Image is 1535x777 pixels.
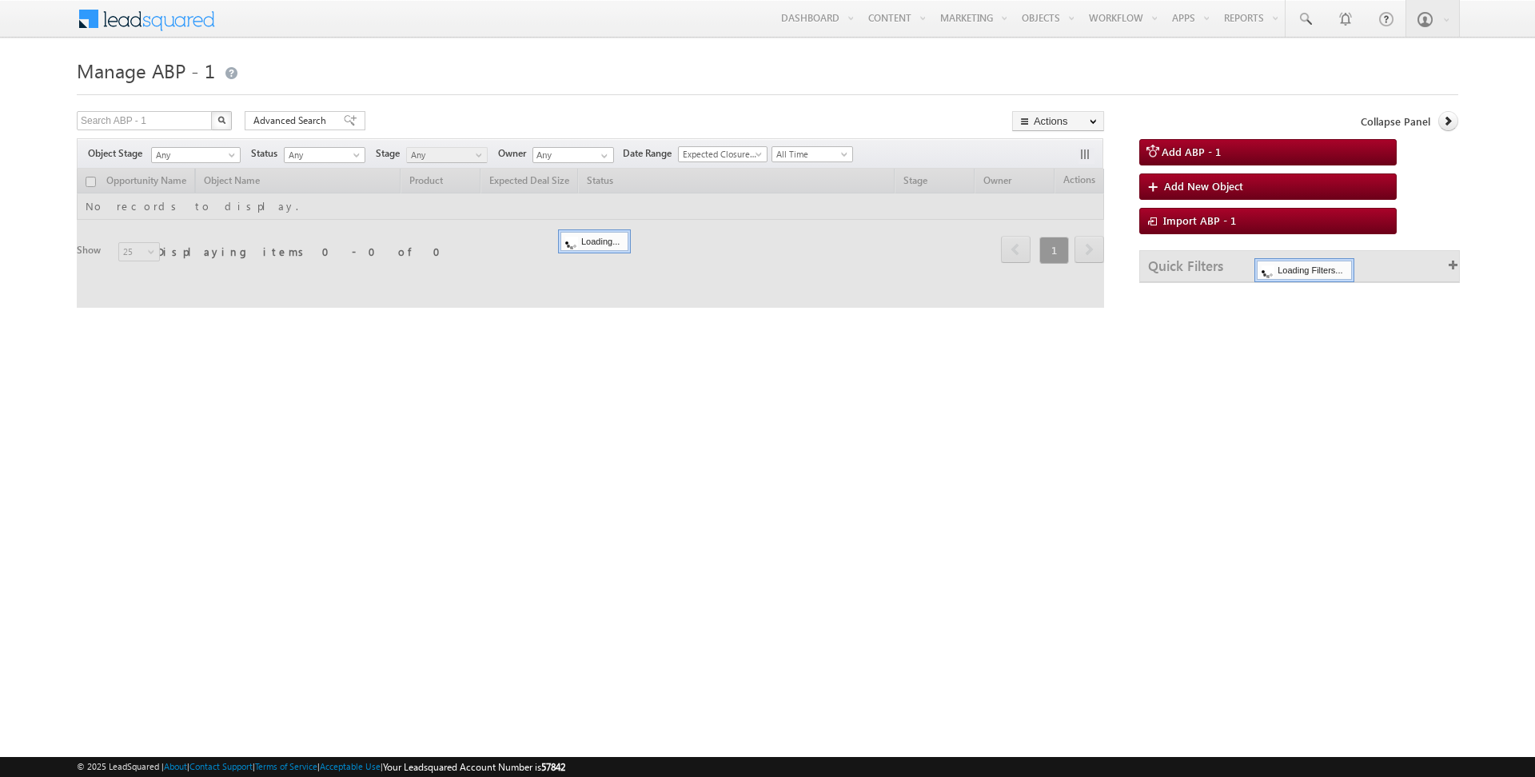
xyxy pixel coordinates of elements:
[592,148,612,164] a: Show All Items
[77,759,565,775] span: © 2025 LeadSquared | | | | |
[1012,111,1104,131] button: Actions
[251,146,284,161] span: Status
[376,146,406,161] span: Stage
[189,761,253,771] a: Contact Support
[679,147,762,161] span: Expected Closure Date
[678,146,767,162] a: Expected Closure Date
[623,146,678,161] span: Date Range
[541,761,565,773] span: 57842
[285,148,361,162] span: Any
[1164,179,1243,193] span: Add New Object
[1257,261,1351,280] div: Loading Filters...
[560,232,628,251] div: Loading...
[77,58,215,83] span: Manage ABP - 1
[217,116,225,124] img: Search
[1162,145,1221,158] span: Add ABP - 1
[772,147,848,161] span: All Time
[771,146,853,162] a: All Time
[498,146,532,161] span: Owner
[88,146,149,161] span: Object Stage
[532,147,614,163] input: Type to Search
[255,761,317,771] a: Terms of Service
[406,147,488,163] a: Any
[1361,114,1430,129] span: Collapse Panel
[1163,213,1236,227] span: Import ABP - 1
[152,148,235,162] span: Any
[151,147,241,163] a: Any
[407,148,483,162] span: Any
[320,761,381,771] a: Acceptable Use
[253,114,331,128] span: Advanced Search
[383,761,565,773] span: Your Leadsquared Account Number is
[164,761,187,771] a: About
[284,147,365,163] a: Any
